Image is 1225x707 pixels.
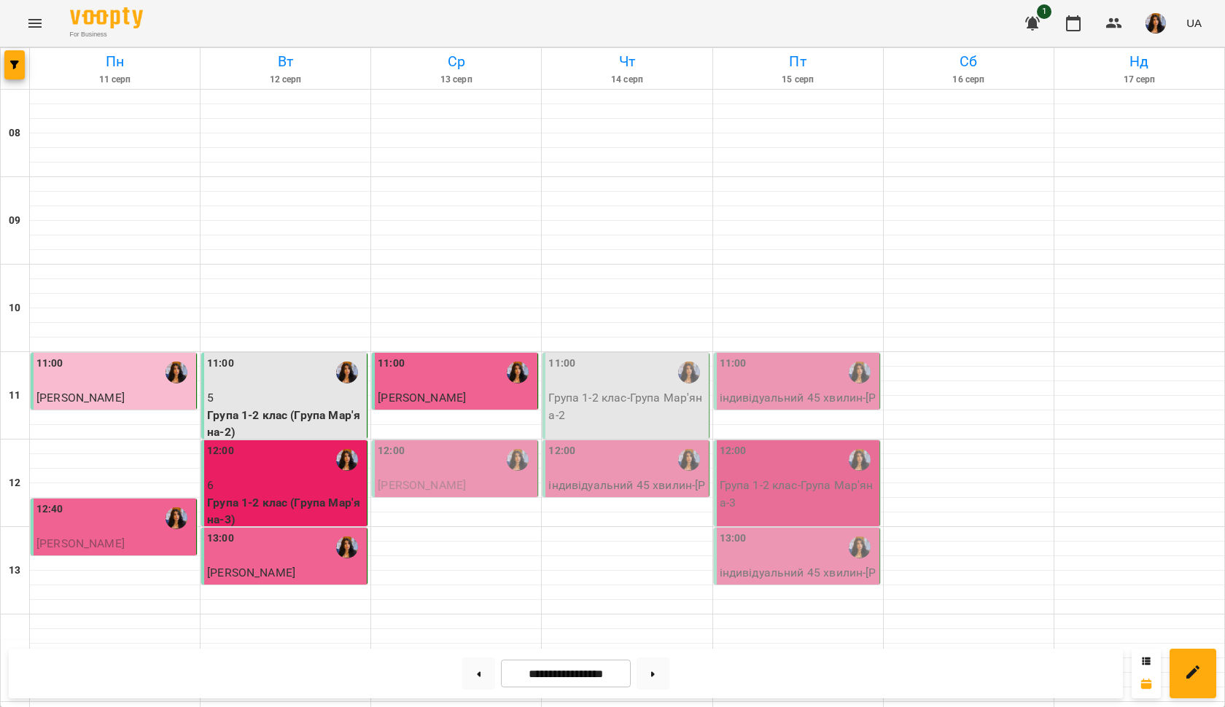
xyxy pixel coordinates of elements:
h6: 08 [9,125,20,141]
label: 11:00 [207,356,234,372]
label: 12:00 [548,443,575,459]
h6: 14 серп [544,73,709,87]
h6: 16 серп [886,73,1051,87]
label: 11:00 [36,356,63,372]
img: 6eca7ffc36745e4d4eef599d114aded9.jpg [1146,13,1166,34]
p: індивідуальний 45 хвилин - [PERSON_NAME] [720,564,876,598]
span: For Business [70,30,143,39]
label: 11:00 [720,356,747,372]
img: Мар'яна Сергієва [507,449,529,471]
img: Мар'яна Сергієва [336,362,358,383]
img: Мар'яна Сергієва [849,362,871,383]
p: індивідуальний 45 хвилин [378,494,534,512]
img: Мар'яна Сергієва [507,362,529,383]
span: [PERSON_NAME] [36,391,125,405]
p: Група 1-2 клас - Група Мар'яна-2 [548,389,705,423]
p: індивідуальний 45 хвилин [36,552,193,570]
img: Мар'яна Сергієва [166,362,187,383]
h6: 09 [9,213,20,229]
img: Voopty Logo [70,7,143,28]
img: Мар'яна Сергієва [678,449,700,471]
label: 13:00 [207,531,234,547]
h6: Нд [1057,50,1222,73]
label: 11:00 [548,356,575,372]
h6: 10 [9,300,20,316]
p: індивідуальний 45 хвилин [378,407,534,424]
img: Мар'яна Сергієва [336,536,358,558]
p: 6 [207,477,364,494]
p: Група 1-2 клас (Група Мар'яна-3) [207,494,364,528]
img: Мар'яна Сергієва [849,536,871,558]
p: індивідуальний 45 хвилин [36,407,193,424]
h6: Вт [203,50,368,73]
h6: Пн [32,50,198,73]
h6: 17 серп [1057,73,1222,87]
button: Menu [17,6,52,41]
img: Мар'яна Сергієва [336,449,358,471]
h6: 13 серп [373,73,539,87]
p: індивідуальний 45 хвилин - [PERSON_NAME] [548,477,705,511]
label: 12:00 [207,443,234,459]
h6: Чт [544,50,709,73]
p: Група 1-2 клас (Група Мар'яна-2) [207,407,364,441]
span: [PERSON_NAME] [36,536,125,550]
h6: 12 серп [203,73,368,87]
label: 12:40 [36,501,63,517]
h6: Пт [715,50,881,73]
p: Група 1-2 клас - Група Мар'яна-3 [720,477,876,511]
span: [PERSON_NAME] [207,566,295,579]
img: Мар'яна Сергієва [849,449,871,471]
h6: 15 серп [715,73,881,87]
h6: Сб [886,50,1051,73]
img: Мар'яна Сергієва [678,362,700,383]
h6: 11 [9,388,20,404]
img: Мар'яна Сергієва [166,507,187,529]
h6: 12 [9,475,20,491]
h6: Ср [373,50,539,73]
span: 1 [1037,4,1051,19]
p: індивідуальний 45 хвилин [207,582,364,599]
span: [PERSON_NAME] [378,478,466,492]
p: 5 [207,389,364,407]
span: [PERSON_NAME] [378,391,466,405]
span: UA [1186,15,1202,31]
h6: 11 серп [32,73,198,87]
label: 12:00 [378,443,405,459]
h6: 13 [9,563,20,579]
button: UA [1181,9,1207,36]
label: 13:00 [720,531,747,547]
label: 11:00 [378,356,405,372]
p: індивідуальний 45 хвилин - [PERSON_NAME] [720,389,876,423]
label: 12:00 [720,443,747,459]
